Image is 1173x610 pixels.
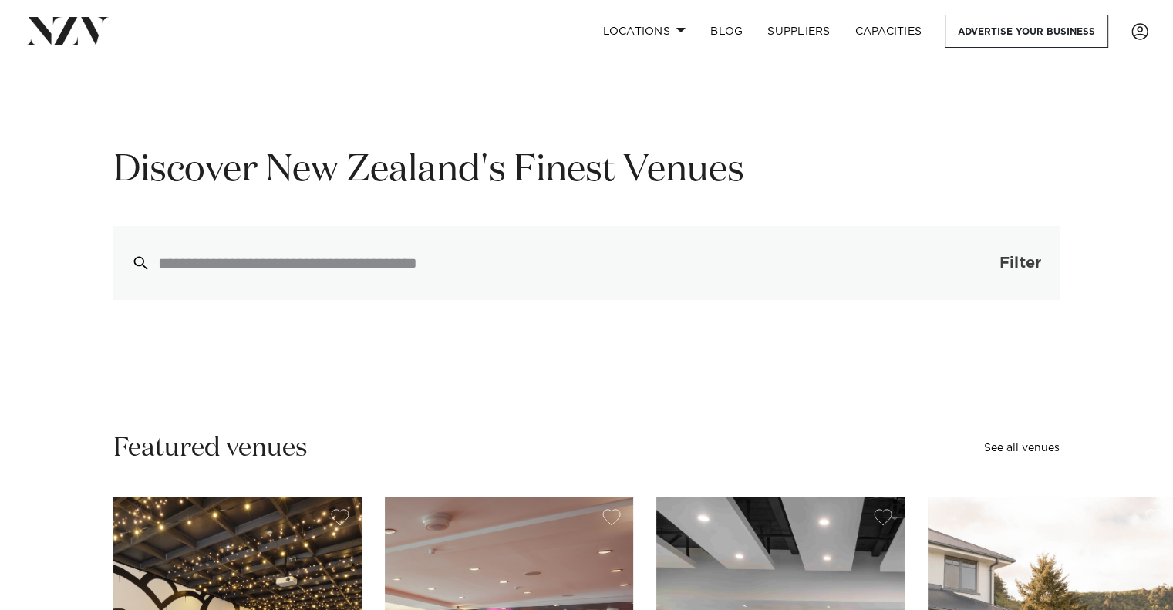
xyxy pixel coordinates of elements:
[945,15,1108,48] a: Advertise your business
[984,443,1060,453] a: See all venues
[590,15,698,48] a: Locations
[113,147,1060,195] h1: Discover New Zealand's Finest Venues
[843,15,935,48] a: Capacities
[25,17,109,45] img: nzv-logo.png
[113,431,308,466] h2: Featured venues
[755,15,842,48] a: SUPPLIERS
[950,226,1060,300] button: Filter
[999,255,1041,271] span: Filter
[698,15,755,48] a: BLOG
